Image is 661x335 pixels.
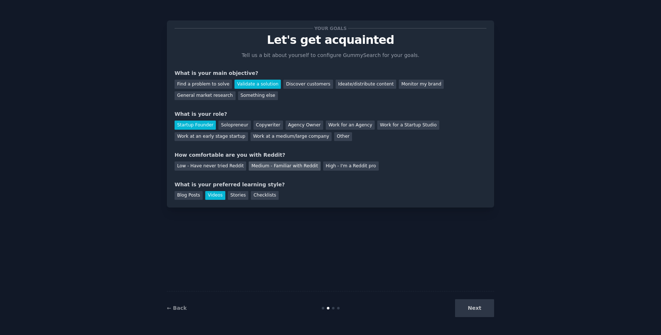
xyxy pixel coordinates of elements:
div: High - I'm a Reddit pro [323,161,379,171]
div: Work for a Startup Studio [377,121,439,130]
a: ← Back [167,305,187,311]
div: Work for an Agency [326,121,375,130]
div: Startup Founder [175,121,216,130]
div: Stories [228,191,248,200]
span: Your goals [313,24,348,32]
div: Work at an early stage startup [175,132,248,141]
p: Tell us a bit about yourself to configure GummySearch for your goals. [238,52,423,59]
div: Monitor my brand [399,80,444,89]
p: Let's get acquainted [175,34,486,46]
div: What is your preferred learning style? [175,181,486,189]
div: Low - Have never tried Reddit [175,161,246,171]
div: Checklists [251,191,279,200]
div: Validate a solution [234,80,281,89]
div: General market research [175,91,236,100]
div: Find a problem to solve [175,80,232,89]
div: What is your role? [175,110,486,118]
div: Other [334,132,352,141]
div: How comfortable are you with Reddit? [175,151,486,159]
div: Something else [238,91,278,100]
div: Medium - Familiar with Reddit [249,161,320,171]
div: What is your main objective? [175,69,486,77]
div: Blog Posts [175,191,203,200]
div: Solopreneur [218,121,251,130]
div: Copywriter [253,121,283,130]
div: Work at a medium/large company [251,132,332,141]
div: Ideate/distribute content [336,80,396,89]
div: Videos [205,191,225,200]
div: Agency Owner [286,121,323,130]
div: Discover customers [283,80,333,89]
